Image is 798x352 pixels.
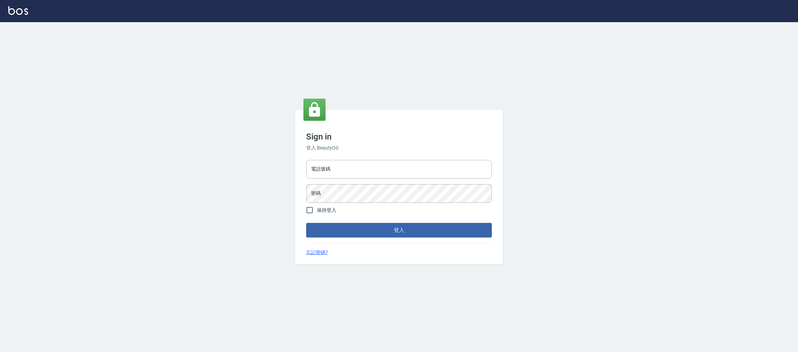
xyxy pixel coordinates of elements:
[306,144,492,152] h6: 登入 BeautyOS
[306,132,492,142] h3: Sign in
[317,207,336,214] span: 保持登入
[8,6,28,15] img: Logo
[306,223,492,237] button: 登入
[306,249,328,256] a: 忘記密碼?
